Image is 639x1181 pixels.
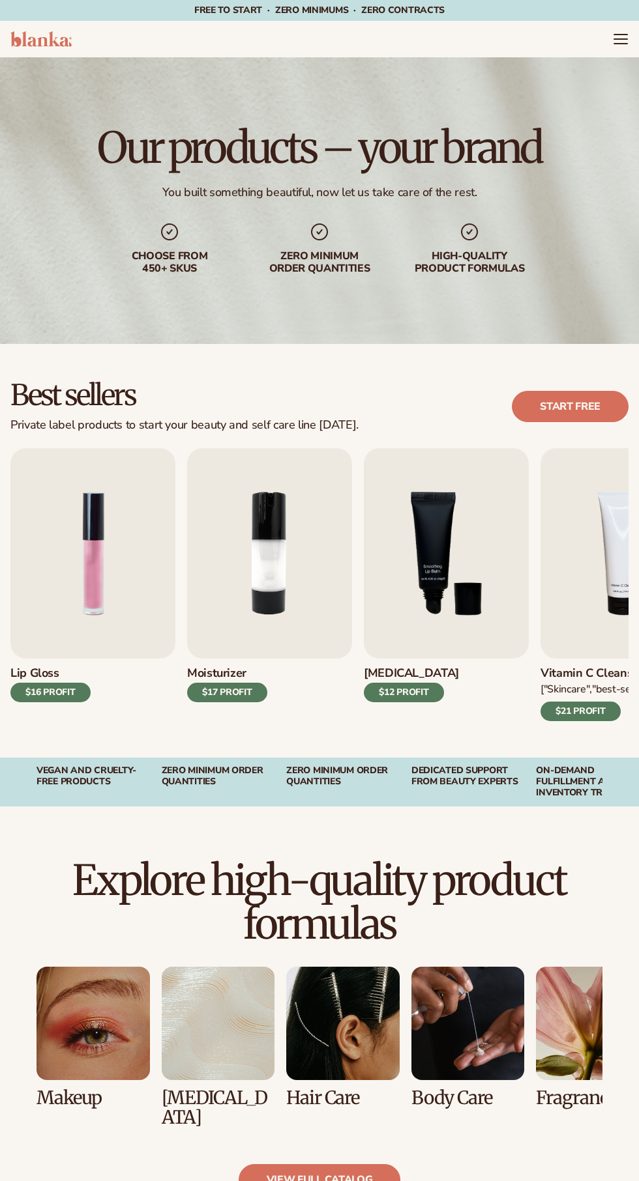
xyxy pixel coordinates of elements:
a: Pink lip gloss. Lip Gloss $16 PROFIT [10,448,175,721]
img: logo [10,31,72,47]
div: $21 PROFIT [541,702,621,721]
h2: Best sellers [10,380,359,410]
div: Zero Minimum Order QuantitieS [162,765,275,788]
a: Moisturizing lotion. Moisturizer $17 PROFIT [187,448,352,721]
div: Choose from 450+ Skus [104,250,235,275]
div: Zero Minimum Order QuantitieS [286,765,400,788]
h3: Moisturizer [187,666,267,681]
div: You built something beautiful, now let us take care of the rest. [162,185,477,200]
h1: Our products – your brand [97,126,541,169]
h2: Explore high-quality product formulas [37,859,602,946]
h3: [MEDICAL_DATA] [364,666,459,681]
span: Free to start · ZERO minimums · ZERO contracts [194,4,445,16]
div: Dedicated Support From Beauty Experts [411,765,525,788]
h3: Hair Care [286,1088,400,1108]
h3: Makeup [37,1088,150,1108]
div: $16 PROFIT [10,683,91,702]
div: $12 PROFIT [364,683,444,702]
div: High-quality product formulas [404,250,535,275]
div: Private label products to start your beauty and self care line [DATE]. [10,418,359,433]
a: Smoothing lip balm. [MEDICAL_DATA] $12 PROFIT [364,448,529,721]
div: $17 PROFIT [187,683,267,702]
h3: Lip Gloss [10,666,91,681]
a: Start free [512,391,629,422]
summary: Menu [613,31,629,47]
h3: Body Care [411,1088,525,1108]
div: Zero minimum order quantities [254,250,385,275]
div: Vegan and Cruelty-Free Products [37,765,150,788]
